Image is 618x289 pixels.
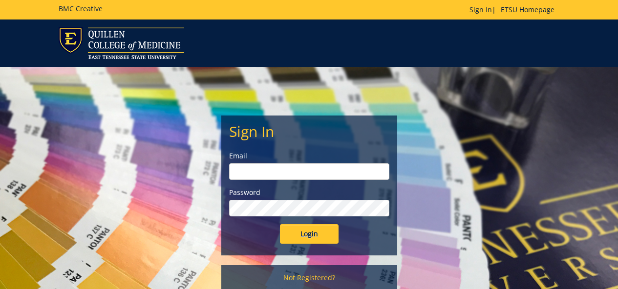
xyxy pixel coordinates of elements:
[469,5,559,15] p: |
[229,151,389,161] label: Email
[280,224,339,244] input: Login
[496,5,559,14] a: ETSU Homepage
[59,27,184,59] img: ETSU logo
[59,5,103,12] h5: BMC Creative
[229,188,389,197] label: Password
[469,5,492,14] a: Sign In
[229,123,389,139] h2: Sign In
